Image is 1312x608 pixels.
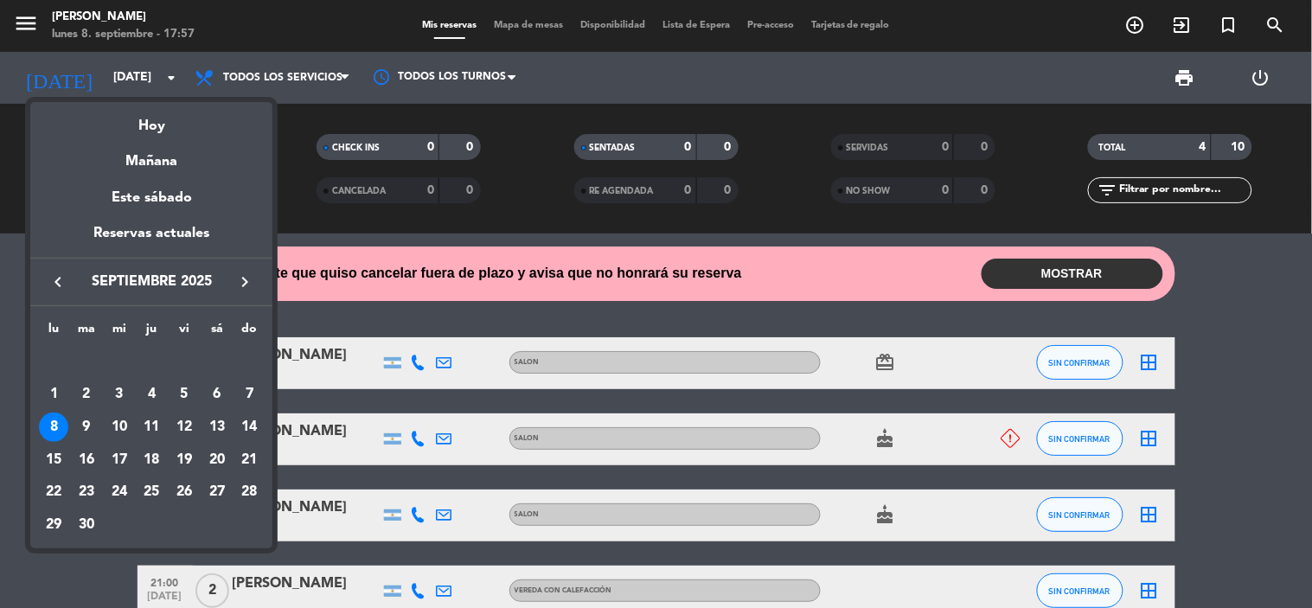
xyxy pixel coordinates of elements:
button: keyboard_arrow_left [42,271,74,293]
div: 12 [170,413,199,442]
div: 25 [137,477,166,507]
div: 6 [202,380,232,409]
button: keyboard_arrow_right [229,271,260,293]
th: domingo [234,319,266,346]
td: 29 de septiembre de 2025 [37,509,70,541]
i: keyboard_arrow_right [234,272,255,292]
td: 13 de septiembre de 2025 [201,411,234,444]
div: Mañana [30,138,272,173]
div: 11 [137,413,166,442]
div: 14 [235,413,265,442]
i: keyboard_arrow_left [48,272,68,292]
div: 22 [39,477,68,507]
th: sábado [201,319,234,346]
td: 23 de septiembre de 2025 [70,476,103,509]
div: 20 [202,445,232,475]
td: 26 de septiembre de 2025 [168,476,201,509]
td: 9 de septiembre de 2025 [70,411,103,444]
td: 25 de septiembre de 2025 [136,476,169,509]
div: 30 [72,510,101,540]
div: 2 [72,380,101,409]
td: 24 de septiembre de 2025 [103,476,136,509]
td: 11 de septiembre de 2025 [136,411,169,444]
td: 1 de septiembre de 2025 [37,378,70,411]
td: 17 de septiembre de 2025 [103,444,136,477]
td: 6 de septiembre de 2025 [201,378,234,411]
div: 21 [235,445,265,475]
td: 12 de septiembre de 2025 [168,411,201,444]
div: 15 [39,445,68,475]
div: 19 [170,445,199,475]
td: 30 de septiembre de 2025 [70,509,103,541]
td: 10 de septiembre de 2025 [103,411,136,444]
td: 19 de septiembre de 2025 [168,444,201,477]
div: 16 [72,445,101,475]
div: 13 [202,413,232,442]
th: viernes [168,319,201,346]
th: jueves [136,319,169,346]
div: 9 [72,413,101,442]
div: 29 [39,510,68,540]
div: 4 [137,380,166,409]
th: martes [70,319,103,346]
div: 28 [235,477,265,507]
td: 5 de septiembre de 2025 [168,378,201,411]
span: septiembre 2025 [74,271,229,293]
div: 26 [170,477,199,507]
th: miércoles [103,319,136,346]
div: 5 [170,380,199,409]
div: 27 [202,477,232,507]
td: 3 de septiembre de 2025 [103,378,136,411]
div: 1 [39,380,68,409]
div: 10 [105,413,134,442]
div: 8 [39,413,68,442]
td: 2 de septiembre de 2025 [70,378,103,411]
td: SEP. [37,346,266,379]
div: 17 [105,445,134,475]
td: 21 de septiembre de 2025 [234,444,266,477]
th: lunes [37,319,70,346]
div: 24 [105,477,134,507]
div: Hoy [30,102,272,138]
td: 20 de septiembre de 2025 [201,444,234,477]
td: 4 de septiembre de 2025 [136,378,169,411]
td: 16 de septiembre de 2025 [70,444,103,477]
div: 18 [137,445,166,475]
td: 8 de septiembre de 2025 [37,411,70,444]
div: 3 [105,380,134,409]
div: 7 [235,380,265,409]
div: Este sábado [30,174,272,222]
td: 28 de septiembre de 2025 [234,476,266,509]
td: 15 de septiembre de 2025 [37,444,70,477]
td: 7 de septiembre de 2025 [234,378,266,411]
td: 27 de septiembre de 2025 [201,476,234,509]
td: 14 de septiembre de 2025 [234,411,266,444]
div: Reservas actuales [30,222,272,258]
div: 23 [72,477,101,507]
td: 18 de septiembre de 2025 [136,444,169,477]
td: 22 de septiembre de 2025 [37,476,70,509]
